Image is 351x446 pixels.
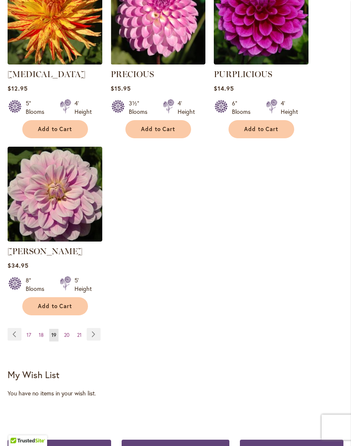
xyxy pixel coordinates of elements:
[111,59,205,67] a: PRECIOUS
[8,70,85,80] a: [MEDICAL_DATA]
[51,332,56,339] span: 19
[74,277,92,293] div: 5' Height
[8,236,102,244] a: Randi Dawn
[62,329,72,342] a: 20
[24,329,33,342] a: 17
[111,85,131,93] span: $15.95
[232,99,256,116] div: 6" Blooms
[22,298,88,316] button: Add to Cart
[8,147,102,242] img: Randi Dawn
[111,70,154,80] a: PRECIOUS
[8,369,59,381] strong: My Wish List
[64,332,69,339] span: 20
[8,247,82,257] a: [PERSON_NAME]
[38,303,72,310] span: Add to Cart
[26,277,50,293] div: 8" Blooms
[214,59,308,67] a: PURPLICIOUS
[8,262,29,270] span: $34.95
[38,126,72,133] span: Add to Cart
[6,416,30,440] iframe: Launch Accessibility Center
[125,121,191,139] button: Add to Cart
[77,332,82,339] span: 21
[8,390,343,398] div: You have no items in your wish list.
[229,121,294,139] button: Add to Cart
[74,99,92,116] div: 4' Height
[214,70,272,80] a: PURPLICIOUS
[129,99,153,116] div: 3½" Blooms
[26,99,50,116] div: 5" Blooms
[27,332,31,339] span: 17
[141,126,175,133] span: Add to Cart
[281,99,298,116] div: 4' Height
[22,121,88,139] button: Add to Cart
[39,332,44,339] span: 18
[8,59,102,67] a: POPPERS
[37,329,46,342] a: 18
[75,329,84,342] a: 21
[244,126,279,133] span: Add to Cart
[8,85,28,93] span: $12.95
[214,85,234,93] span: $14.95
[178,99,195,116] div: 4' Height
